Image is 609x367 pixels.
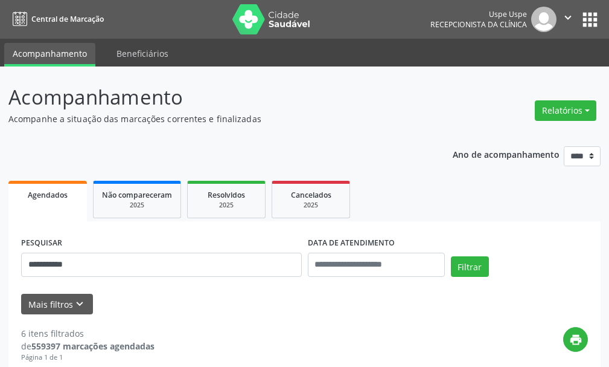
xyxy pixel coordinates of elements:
[535,100,596,121] button: Relatórios
[108,43,177,64] a: Beneficiários
[563,327,588,352] button: print
[102,201,172,210] div: 2025
[430,9,527,19] div: Uspe Uspe
[291,190,331,200] span: Cancelados
[102,190,172,200] span: Não compareceram
[281,201,341,210] div: 2025
[453,146,560,161] p: Ano de acompanhamento
[208,190,245,200] span: Resolvidos
[21,352,155,363] div: Página 1 de 1
[21,294,93,315] button: Mais filtroskeyboard_arrow_down
[561,11,575,24] i: 
[4,43,95,67] a: Acompanhamento
[8,112,423,125] p: Acompanhe a situação das marcações correntes e finalizadas
[556,7,579,32] button: 
[308,234,395,253] label: DATA DE ATENDIMENTO
[21,234,62,253] label: PESQUISAR
[21,340,155,352] div: de
[430,19,527,30] span: Recepcionista da clínica
[73,297,86,311] i: keyboard_arrow_down
[21,327,155,340] div: 6 itens filtrados
[8,82,423,112] p: Acompanhamento
[31,14,104,24] span: Central de Marcação
[569,333,582,346] i: print
[579,9,601,30] button: apps
[531,7,556,32] img: img
[451,256,489,277] button: Filtrar
[31,340,155,352] strong: 559397 marcações agendadas
[8,9,104,29] a: Central de Marcação
[196,201,257,210] div: 2025
[28,190,68,200] span: Agendados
